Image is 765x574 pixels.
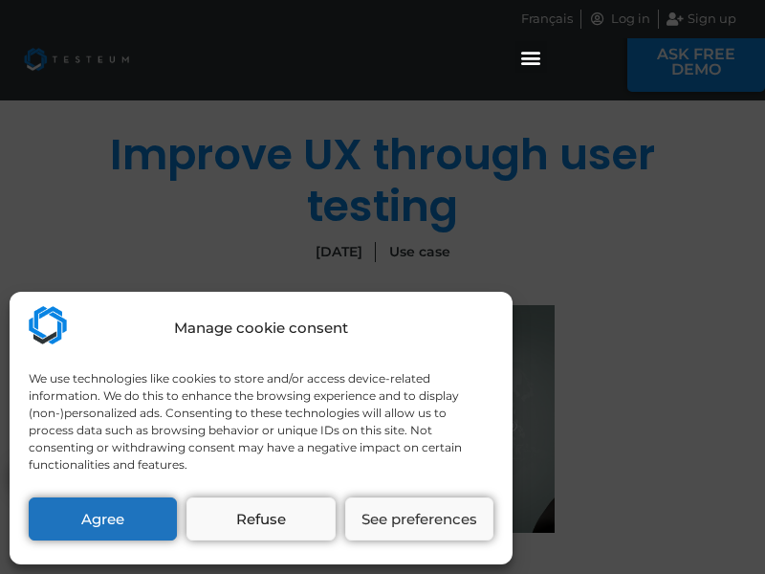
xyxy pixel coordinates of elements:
button: See preferences [345,497,493,541]
div: Menu Toggle [515,41,547,73]
div: Manage cookie consent [174,318,348,340]
img: Testeum.com - Application crowdtesting platform [29,306,67,344]
button: Refuse [186,497,335,541]
div: We use technologies like cookies to store and/or access device-related information. We do this to... [29,370,492,474]
button: Agree [29,497,177,541]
